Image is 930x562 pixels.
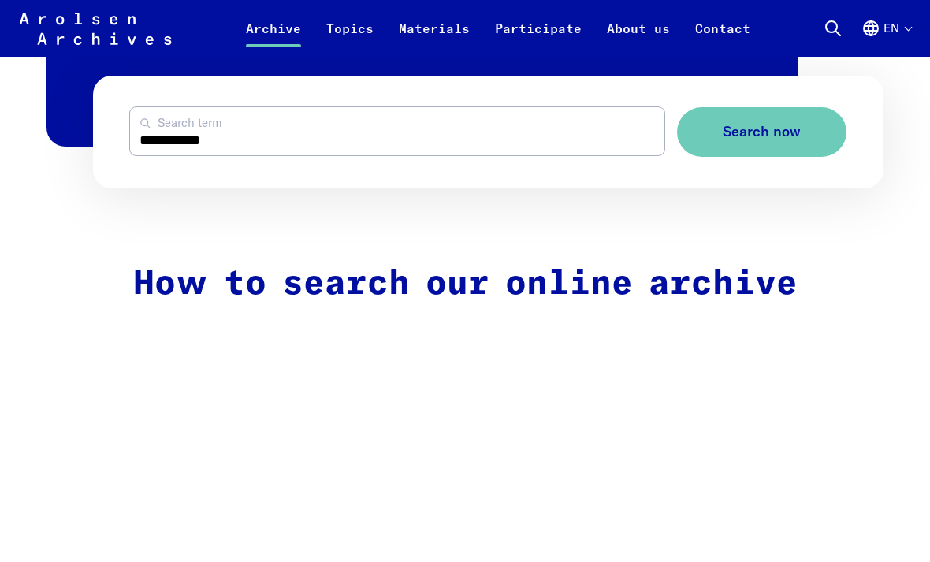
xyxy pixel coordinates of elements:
a: Archive [233,19,314,57]
a: About us [594,19,683,57]
a: Materials [386,19,482,57]
span: Search now [723,124,801,140]
a: Contact [683,19,763,57]
a: Topics [314,19,386,57]
button: English, language selection [861,19,911,57]
h2: How to search our online archive [132,264,798,305]
button: Search now [677,107,846,157]
a: Participate [482,19,594,57]
nav: Primary [233,9,763,47]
